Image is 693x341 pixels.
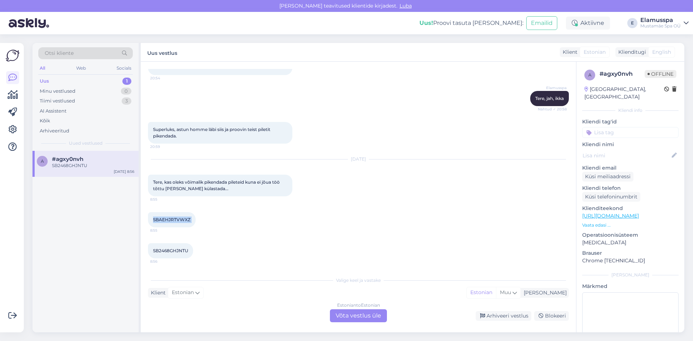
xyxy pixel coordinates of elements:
div: [PERSON_NAME] [521,289,567,297]
span: Uued vestlused [69,140,103,147]
div: Küsi meiliaadressi [582,172,633,182]
img: Askly Logo [6,49,19,62]
div: Socials [115,64,133,73]
div: 3 [122,97,131,105]
div: Klient [148,289,166,297]
span: 8:55 [150,197,177,202]
div: 0 [121,88,131,95]
div: Kliendi info [582,107,679,114]
a: ElamusspaMustamäe Spa OÜ [640,17,689,29]
div: Proovi tasuta [PERSON_NAME]: [419,19,523,27]
div: Klienditugi [615,48,646,56]
div: SB2468GHJNTU [52,162,134,169]
button: Emailid [526,16,557,30]
div: Võta vestlus üle [330,309,387,322]
div: [GEOGRAPHIC_DATA], [GEOGRAPHIC_DATA] [584,86,664,101]
span: SBAEHJRTVWXZ [153,217,191,222]
div: Minu vestlused [40,88,75,95]
div: AI Assistent [40,108,66,115]
div: Arhiveeri vestlus [476,311,531,321]
span: English [652,48,671,56]
span: a [41,158,44,164]
p: Kliendi nimi [582,141,679,148]
span: SB2468GHJNTU [153,248,188,253]
div: Kõik [40,117,50,124]
span: Elamusspa [540,85,567,91]
span: Tere, kas oleks võimalik pikendada pileteid kuna ei jõua töö tõttu [PERSON_NAME] külastada... [153,179,281,191]
div: Mustamäe Spa OÜ [640,23,681,29]
div: Uus [40,78,49,85]
span: Superluks, astun homme läbi siis ja proovin teist piletit pikendada. [153,127,271,139]
span: Offline [645,70,676,78]
div: 1 [122,78,131,85]
p: Chrome [TECHNICAL_ID] [582,257,679,265]
div: Estonian [467,287,496,298]
span: 8:56 [150,259,177,264]
a: [URL][DOMAIN_NAME] [582,213,639,219]
div: [PERSON_NAME] [582,272,679,278]
span: a [588,72,592,78]
div: All [38,64,47,73]
div: Tiimi vestlused [40,97,75,105]
div: Valige keel ja vastake [148,277,569,284]
span: #agxy0nvh [52,156,83,162]
label: Uus vestlus [147,47,177,57]
b: Uus! [419,19,433,26]
div: Aktiivne [566,17,610,30]
div: Blokeeri [534,311,569,321]
span: 20:59 [150,144,177,149]
span: Estonian [172,289,194,297]
div: Arhiveeritud [40,127,69,135]
div: Web [75,64,87,73]
span: 20:54 [150,75,177,81]
input: Lisa nimi [583,152,670,159]
span: Tere, jah, ikka [535,96,564,101]
div: [DATE] [148,156,569,162]
span: Nähtud ✓ 20:58 [538,106,567,112]
div: # agxy0nvh [600,70,645,78]
p: Kliendi telefon [582,184,679,192]
p: [MEDICAL_DATA] [582,239,679,246]
span: Estonian [584,48,606,56]
p: Kliendi tag'id [582,118,679,126]
input: Lisa tag [582,127,679,138]
span: Muu [500,289,511,296]
div: Elamusspa [640,17,681,23]
p: Klienditeekond [582,205,679,212]
p: Brauser [582,249,679,257]
div: Estonian to Estonian [337,302,380,309]
div: Küsi telefoninumbrit [582,192,640,202]
span: Luba [397,3,414,9]
span: 8:55 [150,228,177,233]
p: Kliendi email [582,164,679,172]
p: Operatsioonisüsteem [582,231,679,239]
span: Otsi kliente [45,49,74,57]
div: [DATE] 8:56 [114,169,134,174]
div: Klient [560,48,577,56]
p: Vaata edasi ... [582,222,679,228]
div: E [627,18,637,28]
p: Märkmed [582,283,679,290]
